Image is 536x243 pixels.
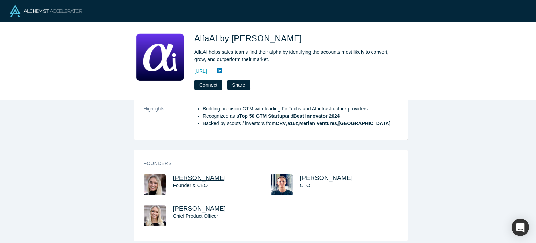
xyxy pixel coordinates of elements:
[299,121,337,126] strong: Merian Ventures
[276,121,286,126] strong: CRV
[271,174,293,195] img: Michael Pont's Profile Image
[300,174,353,181] a: [PERSON_NAME]
[300,183,310,188] span: CTO
[203,120,398,127] li: Backed by scouts / investors from , , ,
[173,174,226,181] a: [PERSON_NAME]
[239,113,285,119] strong: Top 50 GTM Startup
[293,113,340,119] strong: Best Innovator 2024
[194,49,390,63] div: AlfaAI helps sales teams find their alpha by identifying the accounts most likely to convert, gro...
[338,121,391,126] strong: [GEOGRAPHIC_DATA]
[136,32,185,81] img: AlfaAI by Loyee's Logo
[173,213,218,219] span: Chief Product Officer
[144,174,166,195] img: Dr. Desiree-Jessica Pely's Profile Image
[10,5,82,17] img: Alchemist Logo
[144,205,166,226] img: Jacqueline-Amadea Pely's Profile Image
[194,67,207,75] a: [URL]
[287,121,298,126] strong: a16z
[144,105,198,135] dt: Highlights
[194,34,304,43] span: AlfaAI by [PERSON_NAME]
[203,113,398,120] li: Recognized as a and
[173,205,226,212] a: [PERSON_NAME]
[194,80,222,90] button: Connect
[227,80,250,90] button: Share
[203,105,398,113] li: Building precision GTM with leading FinTechs and AI infrastructure providers
[144,160,388,167] h3: Founders
[173,183,208,188] span: Founder & CEO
